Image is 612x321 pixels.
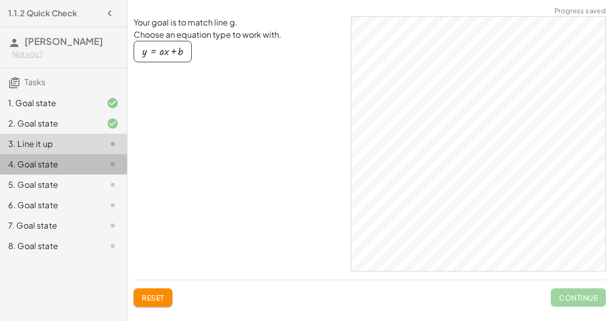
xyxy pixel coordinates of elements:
[554,6,606,16] span: Progress saved
[134,29,343,41] p: Choose an equation type to work with.
[107,179,119,191] i: Task not started.
[134,288,172,307] button: Reset
[8,7,77,19] h4: 1.1.2 Quick Check
[8,158,90,170] div: 4. Goal state
[107,138,119,150] i: Task not started.
[107,240,119,252] i: Task not started.
[107,97,119,109] i: Task finished and correct.
[8,179,90,191] div: 5. Goal state
[12,49,119,59] div: Not you?
[107,117,119,130] i: Task finished and correct.
[351,16,606,271] div: GeoGebra Classic
[8,138,90,150] div: 3. Line it up
[8,219,90,232] div: 7. Goal state
[24,35,103,47] span: [PERSON_NAME]
[24,77,45,87] span: Tasks
[8,240,90,252] div: 8. Goal state
[134,16,343,29] p: Your goal is to match line g.
[107,219,119,232] i: Task not started.
[8,199,90,211] div: 6. Goal state
[107,199,119,211] i: Task not started.
[8,97,90,109] div: 1. Goal state
[351,17,605,271] canvas: Graphics View 1
[107,158,119,170] i: Task not started.
[142,293,164,302] span: Reset
[8,117,90,130] div: 2. Goal state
